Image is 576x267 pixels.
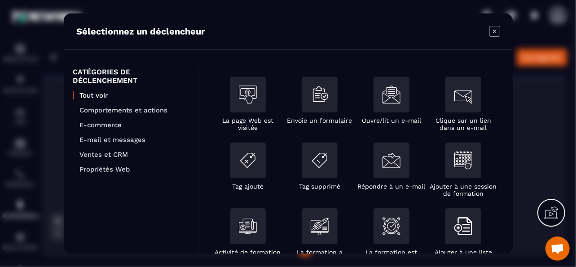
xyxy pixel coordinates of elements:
[299,183,340,190] p: Tag supprimé
[239,217,257,235] img: formationActivity.svg
[383,217,400,235] img: formationIsEnded.svg
[212,117,284,131] p: La page Web est visitée
[79,136,189,144] p: E-mail et messages
[545,237,570,261] a: Ouvrir le chat
[311,86,329,103] img: formSubmit.svg
[239,151,257,169] img: addTag.svg
[239,86,257,103] img: webpage.svg
[427,117,499,131] p: Clique sur un lien dans un e-mail
[79,121,189,129] p: E-commerce
[383,151,400,169] img: answerEmail.svg
[362,117,421,124] p: Ouvre/lit un e-mail
[357,183,425,190] p: Répondre à un e-mail
[356,249,427,263] p: La formation est terminée
[232,183,264,190] p: Tag ajouté
[76,26,205,37] p: Sélectionnez un déclencheur
[79,151,189,159] p: Ventes et CRM
[311,151,329,169] img: removeTag.svg
[454,217,472,235] img: addToList.svg
[311,217,329,235] img: formationIsStarted.svg
[287,117,352,124] p: Envoie un formulaire
[435,249,492,256] p: Ajouter à une liste
[215,249,281,256] p: Activité de formation
[427,183,499,197] p: Ajouter à une session de formation
[383,86,400,103] img: readMail.svg
[79,91,189,99] p: Tout voir
[454,86,472,103] img: clickEmail.svg
[79,165,189,173] p: Propriétés Web
[454,151,472,169] img: addSessionFormation.svg
[73,68,189,85] p: CATÉGORIES DE DÉCLENCHEMENT
[79,106,189,114] p: Comportements et actions
[284,249,356,263] p: La formation a commencé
